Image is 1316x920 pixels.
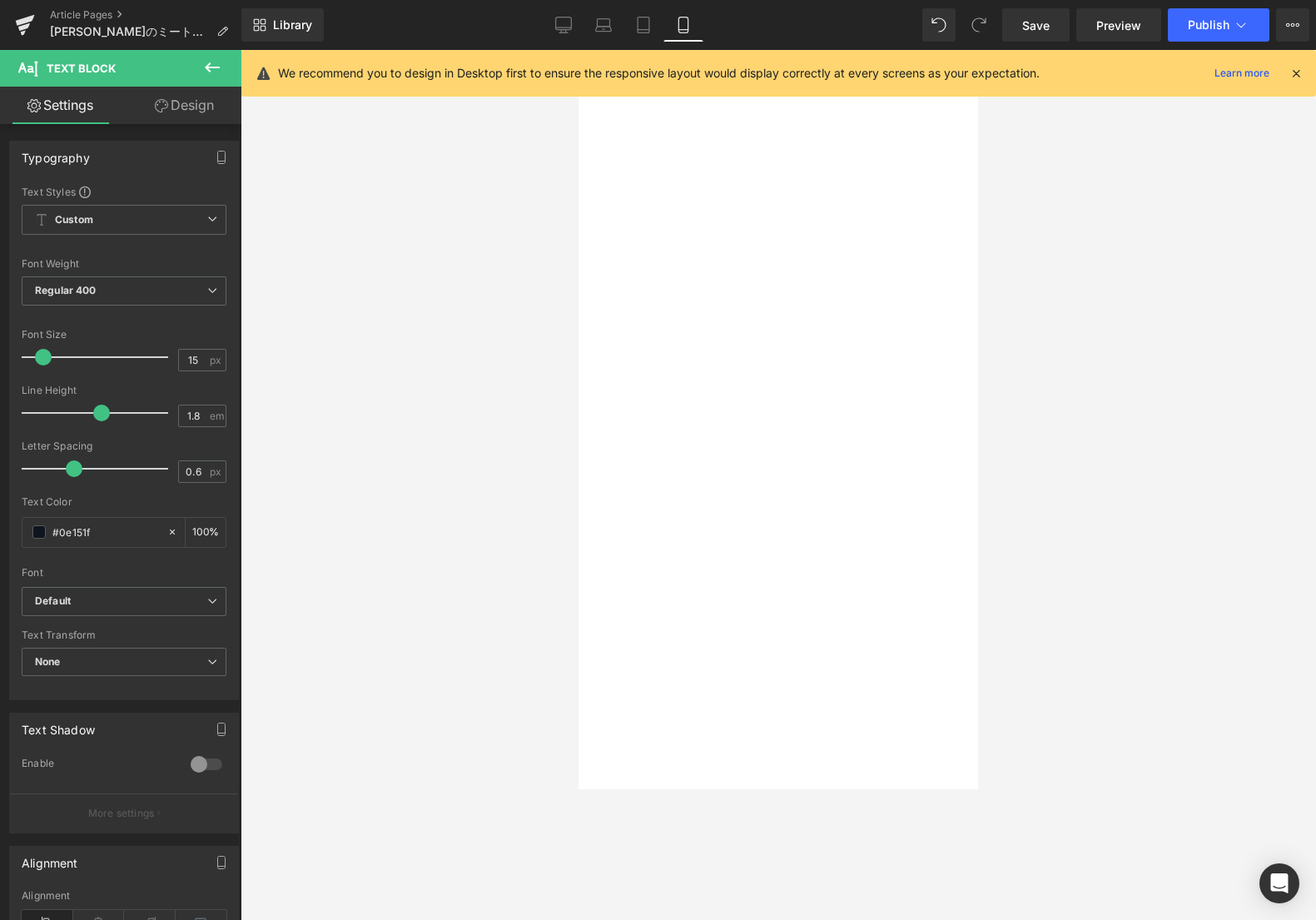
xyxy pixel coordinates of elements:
[1096,17,1141,34] span: Preview
[1076,8,1161,42] a: Preview
[50,25,210,38] span: [PERSON_NAME]のミートソース重ね蒸し
[22,629,226,641] div: Text Transform
[22,142,90,165] div: Typography
[124,87,245,124] a: Design
[922,8,956,42] button: Undo
[22,440,226,452] div: Letter Spacing
[1276,8,1309,42] button: More
[22,496,226,508] div: Text Color
[278,64,1040,82] p: We recommend you to design in Desktop first to ensure the responsive layout would display correct...
[22,329,226,341] div: Font Size
[663,8,703,42] a: Mobile
[962,8,996,42] button: Redo
[50,8,241,22] a: Article Pages
[22,185,226,198] div: Text Styles
[22,714,95,737] div: Text Shadow
[35,284,97,296] b: Regular 400
[210,355,224,366] span: px
[10,793,238,833] button: More settings
[584,8,623,42] a: Laptop
[544,8,584,42] a: Desktop
[35,594,71,609] i: Default
[22,757,174,774] div: Enable
[1259,863,1299,903] div: Open Intercom Messenger
[623,8,663,42] a: Tablet
[273,17,312,32] span: Library
[1022,17,1050,34] span: Save
[47,62,116,75] span: Text Block
[22,847,78,870] div: Alignment
[22,567,226,579] div: Font
[35,655,61,668] b: None
[52,523,159,541] input: Color
[22,385,226,396] div: Line Height
[210,410,224,421] span: em
[241,8,324,42] a: New Library
[55,213,93,227] b: Custom
[1208,63,1276,83] a: Learn more
[88,806,155,821] p: More settings
[22,258,226,270] div: Font Weight
[22,890,226,902] div: Alignment
[210,466,224,477] span: px
[186,518,226,547] div: %
[1168,8,1269,42] button: Publish
[1188,18,1229,32] span: Publish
